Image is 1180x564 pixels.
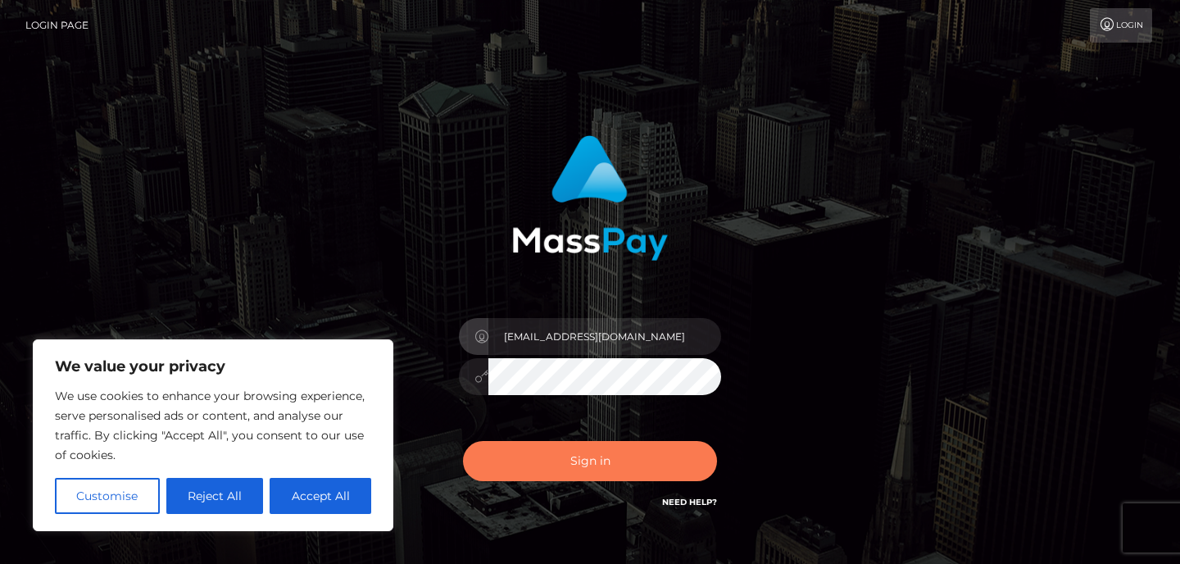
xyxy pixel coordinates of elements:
[55,357,371,376] p: We value your privacy
[270,478,371,514] button: Accept All
[662,497,717,507] a: Need Help?
[1090,8,1152,43] a: Login
[33,339,393,531] div: We value your privacy
[463,441,717,481] button: Sign in
[488,318,721,355] input: Username...
[55,386,371,465] p: We use cookies to enhance your browsing experience, serve personalised ads or content, and analys...
[55,478,160,514] button: Customise
[166,478,264,514] button: Reject All
[512,135,668,261] img: MassPay Login
[25,8,88,43] a: Login Page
